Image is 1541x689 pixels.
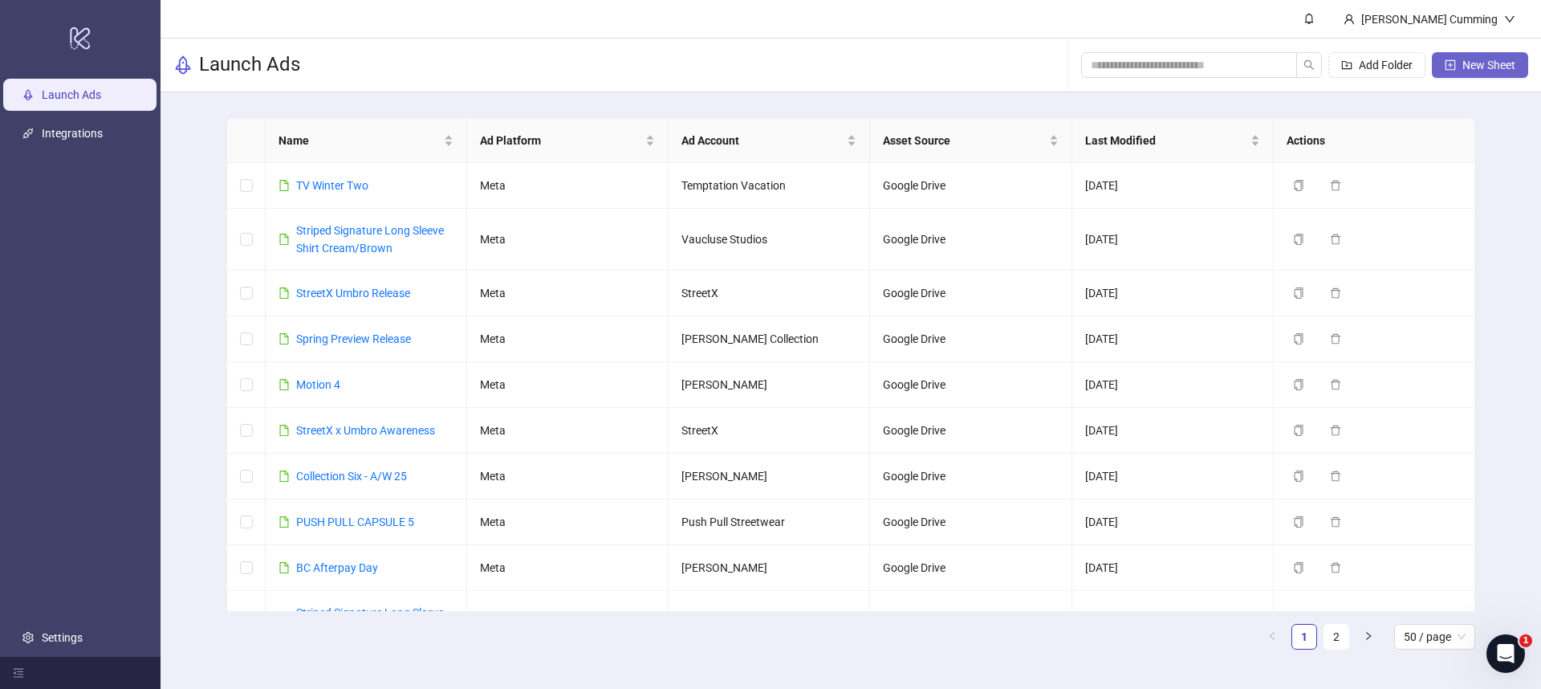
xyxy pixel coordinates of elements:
[669,316,870,362] td: [PERSON_NAME] Collection
[870,454,1071,499] td: Google Drive
[1344,14,1355,25] span: user
[669,209,870,271] td: Vaucluse Studios
[1072,591,1274,653] td: [DATE]
[1293,562,1304,573] span: copy
[279,379,290,390] span: file
[296,378,340,391] a: Motion 4
[669,119,870,163] th: Ad Account
[883,132,1045,149] span: Asset Source
[1259,624,1285,650] li: Previous Page
[467,408,669,454] td: Meta
[296,470,407,483] a: Collection Six - A/W 25
[1303,59,1315,71] span: search
[1519,634,1532,647] span: 1
[279,562,290,573] span: file
[1274,119,1475,163] th: Actions
[480,132,642,149] span: Ad Platform
[1355,10,1504,28] div: [PERSON_NAME] Cumming
[1356,624,1381,650] button: right
[1486,634,1525,673] iframe: Intercom live chat
[870,119,1071,163] th: Asset Source
[1293,516,1304,528] span: copy
[1072,454,1274,499] td: [DATE]
[279,180,290,191] span: file
[1072,271,1274,316] td: [DATE]
[669,271,870,316] td: StreetX
[467,316,669,362] td: Meta
[467,209,669,271] td: Meta
[1072,163,1274,209] td: [DATE]
[1072,408,1274,454] td: [DATE]
[870,499,1071,545] td: Google Drive
[279,471,290,482] span: file
[1330,287,1341,299] span: delete
[1293,180,1304,191] span: copy
[870,163,1071,209] td: Google Drive
[1293,234,1304,245] span: copy
[1328,52,1425,78] button: Add Folder
[1330,425,1341,436] span: delete
[669,454,870,499] td: [PERSON_NAME]
[42,631,83,644] a: Settings
[870,316,1071,362] td: Google Drive
[1293,425,1304,436] span: copy
[467,362,669,408] td: Meta
[669,591,870,653] td: Vaucluse Studios
[1072,209,1274,271] td: [DATE]
[467,545,669,591] td: Meta
[669,545,870,591] td: [PERSON_NAME]
[296,179,368,192] a: TV Winter Two
[669,408,870,454] td: StreetX
[1072,119,1274,163] th: Last Modified
[1072,545,1274,591] td: [DATE]
[870,362,1071,408] td: Google Drive
[1330,180,1341,191] span: delete
[199,52,300,78] h3: Launch Ads
[870,271,1071,316] td: Google Drive
[1291,624,1317,650] li: 1
[1394,624,1475,650] div: Page Size
[1072,499,1274,545] td: [DATE]
[1259,624,1285,650] button: left
[1432,52,1528,78] button: New Sheet
[1293,287,1304,299] span: copy
[669,163,870,209] td: Temptation Vacation
[296,224,444,255] a: Striped Signature Long Sleeve Shirt Cream/Brown
[467,454,669,499] td: Meta
[681,132,844,149] span: Ad Account
[467,591,669,653] td: Meta
[870,209,1071,271] td: Google Drive
[42,128,103,141] a: Integrations
[1085,132,1247,149] span: Last Modified
[266,119,467,163] th: Name
[1462,59,1515,71] span: New Sheet
[1292,625,1316,649] a: 1
[1330,562,1341,573] span: delete
[1364,631,1373,641] span: right
[296,561,378,574] a: BC Afterpay Day
[296,332,411,345] a: Spring Preview Release
[1330,234,1341,245] span: delete
[173,55,193,75] span: rocket
[1330,333,1341,344] span: delete
[1267,631,1277,641] span: left
[279,287,290,299] span: file
[1293,379,1304,390] span: copy
[296,424,435,437] a: StreetX x Umbro Awareness
[1445,59,1456,71] span: plus-square
[1356,624,1381,650] li: Next Page
[870,591,1071,653] td: Google Drive
[669,499,870,545] td: Push Pull Streetwear
[279,333,290,344] span: file
[870,545,1071,591] td: Google Drive
[1293,471,1304,482] span: copy
[1324,625,1348,649] a: 2
[1323,624,1349,650] li: 2
[870,408,1071,454] td: Google Drive
[1341,59,1352,71] span: folder-add
[13,667,24,679] span: menu-fold
[1404,625,1466,649] span: 50 / page
[279,425,290,436] span: file
[1303,13,1315,24] span: bell
[1330,471,1341,482] span: delete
